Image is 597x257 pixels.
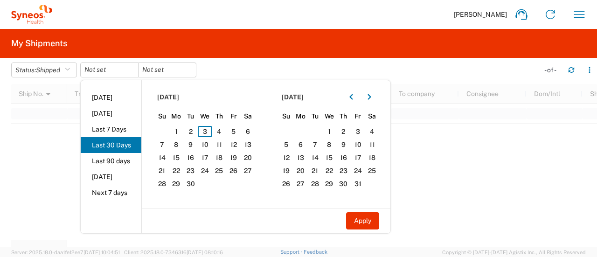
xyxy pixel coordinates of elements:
span: 18 [212,152,227,163]
span: 22 [169,165,184,176]
span: 10 [198,139,212,150]
span: 23 [183,165,198,176]
span: 3 [351,126,365,137]
span: Th [212,112,227,120]
span: 1 [322,126,336,137]
span: 25 [212,165,227,176]
span: We [198,112,212,120]
span: 21 [308,165,322,176]
span: 27 [293,178,308,189]
span: 19 [279,165,294,176]
span: 22 [322,165,336,176]
li: [DATE] [81,105,141,121]
span: [DATE] [282,93,304,101]
span: 24 [198,165,212,176]
li: [DATE] [81,169,141,185]
span: 28 [155,178,169,189]
span: [DATE] [157,93,179,101]
span: 27 [241,165,255,176]
span: Copyright © [DATE]-[DATE] Agistix Inc., All Rights Reserved [442,248,586,257]
span: 26 [226,165,241,176]
span: 17 [351,152,365,163]
span: 23 [336,165,351,176]
span: Su [155,112,169,120]
span: 4 [212,126,227,137]
span: [DATE] 08:10:16 [187,250,223,255]
span: 6 [293,139,308,150]
span: 29 [169,178,184,189]
span: 15 [322,152,336,163]
span: 31 [351,178,365,189]
span: 18 [365,152,379,163]
span: 20 [293,165,308,176]
span: Su [279,112,294,120]
span: Tu [308,112,322,120]
span: Fr [226,112,241,120]
span: [PERSON_NAME] [454,10,507,19]
li: Last 7 Days [81,121,141,137]
span: Sa [365,112,379,120]
span: 8 [322,139,336,150]
span: 13 [241,139,255,150]
span: 13 [293,152,308,163]
span: 16 [183,152,198,163]
span: Fr [351,112,365,120]
span: 25 [365,165,379,176]
span: We [322,112,336,120]
span: 29 [322,178,336,189]
span: 8 [169,139,184,150]
li: Last 30 Days [81,137,141,153]
span: 11 [365,139,379,150]
span: 10 [351,139,365,150]
span: Sa [241,112,255,120]
button: Status:Shipped [11,63,77,77]
span: 30 [183,178,198,189]
span: 15 [169,152,184,163]
span: 17 [198,152,212,163]
span: 2 [336,126,351,137]
span: Client: 2025.18.0-7346316 [124,250,223,255]
li: Next 7 days [81,185,141,201]
a: Support [280,249,304,255]
span: 9 [336,139,351,150]
span: 11 [212,139,227,150]
span: Tu [183,112,198,120]
span: 12 [226,139,241,150]
span: 21 [155,165,169,176]
span: 5 [279,139,294,150]
span: Server: 2025.18.0-daa1fe12ee7 [11,250,120,255]
span: 12 [279,152,294,163]
div: - of - [544,66,561,74]
span: 26 [279,178,294,189]
span: 7 [155,139,169,150]
span: 30 [336,178,351,189]
span: 19 [226,152,241,163]
h2: My Shipments [11,38,67,49]
span: 4 [365,126,379,137]
span: Shipped [36,66,60,74]
span: 16 [336,152,351,163]
li: Last 90 days [81,153,141,169]
span: 9 [183,139,198,150]
span: [DATE] 10:04:51 [83,250,120,255]
span: 1 [169,126,184,137]
button: Apply [346,212,379,229]
span: Mo [293,112,308,120]
input: Not set [139,63,196,77]
span: 6 [241,126,255,137]
input: Not set [81,63,138,77]
span: Th [336,112,351,120]
li: [DATE] [81,90,141,105]
span: 2 [183,126,198,137]
span: 28 [308,178,322,189]
a: Feedback [304,249,327,255]
span: 24 [351,165,365,176]
span: 20 [241,152,255,163]
span: 14 [155,152,169,163]
span: 5 [226,126,241,137]
span: 7 [308,139,322,150]
span: 3 [198,126,212,137]
span: Mo [169,112,184,120]
span: 14 [308,152,322,163]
